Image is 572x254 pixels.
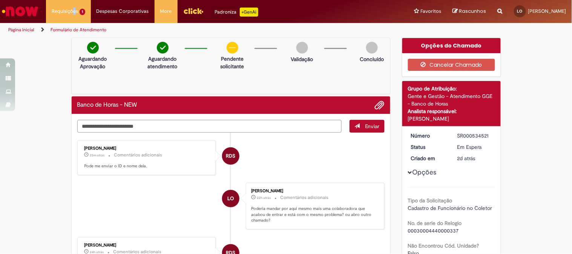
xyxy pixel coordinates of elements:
[251,206,377,223] p: Poderia mandar por aqui mesmo mais uma colaboradora que acabou de entrar e está com o mesmo probl...
[90,153,105,158] time: 28/08/2025 13:30:12
[457,155,475,162] span: 2d atrás
[228,190,234,208] span: LO
[408,59,495,71] button: Cancelar Chamado
[8,27,34,33] a: Página inicial
[421,8,442,15] span: Favoritos
[402,38,501,53] div: Opções do Chamado
[80,9,85,15] span: 1
[408,227,459,234] span: 00030004440000337
[366,42,378,54] img: img-circle-grey.png
[405,155,452,162] dt: Criado em
[227,42,238,54] img: circle-minus.png
[84,243,210,248] div: [PERSON_NAME]
[408,220,462,226] b: No. de serie do Relogio
[257,196,271,200] span: 22h atrás
[457,143,492,151] div: Em Espera
[6,23,376,37] ul: Trilhas de página
[457,155,492,162] div: 26/08/2025 18:09:40
[226,147,236,165] span: RDS
[528,8,566,14] span: [PERSON_NAME]
[114,152,163,158] small: Comentários adicionais
[453,8,486,15] a: Rascunhos
[408,115,495,122] div: [PERSON_NAME]
[457,155,475,162] time: 26/08/2025 18:09:40
[360,55,384,63] p: Concluído
[365,123,380,130] span: Enviar
[52,8,78,15] span: Requisições
[517,9,523,14] span: LO
[160,8,172,15] span: More
[222,190,239,207] div: Livia Andrade De Almeida Oliveira
[296,42,308,54] img: img-circle-grey.png
[408,107,495,115] div: Analista responsável:
[408,197,452,204] b: Tipo da Solicitação
[408,85,495,92] div: Grupo de Atribuição:
[1,4,40,19] img: ServiceNow
[459,8,486,15] span: Rascunhos
[77,120,342,133] textarea: Digite sua mensagem aqui...
[144,55,181,70] p: Aguardando atendimento
[51,27,106,33] a: Formulário de Atendimento
[215,8,258,17] div: Padroniza
[90,153,105,158] span: 25m atrás
[75,55,111,70] p: Aguardando Aprovação
[408,242,479,249] b: Não Encontrou Cód. Unidade?
[457,132,492,139] div: SR000534521
[97,8,149,15] span: Despesas Corporativas
[214,55,251,70] p: Pendente solicitante
[157,42,169,54] img: check-circle-green.png
[405,132,452,139] dt: Número
[183,5,204,17] img: click_logo_yellow_360x200.png
[408,92,495,107] div: Gente e Gestão - Atendimento GGE - Banco de Horas
[222,147,239,165] div: Raquel De Souza
[87,42,99,54] img: check-circle-green.png
[350,120,385,133] button: Enviar
[84,146,210,151] div: [PERSON_NAME]
[240,8,258,17] p: +GenAi
[257,196,271,200] time: 27/08/2025 15:48:45
[84,163,210,169] p: Pode me enviar o ID e nome dela.
[408,205,492,211] span: Cadastro de Funcionário no Coletor
[375,100,385,110] button: Adicionar anexos
[77,102,137,109] h2: Banco de Horas - NEW Histórico de tíquete
[291,55,313,63] p: Validação
[251,189,377,193] div: [PERSON_NAME]
[405,143,452,151] dt: Status
[280,194,328,201] small: Comentários adicionais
